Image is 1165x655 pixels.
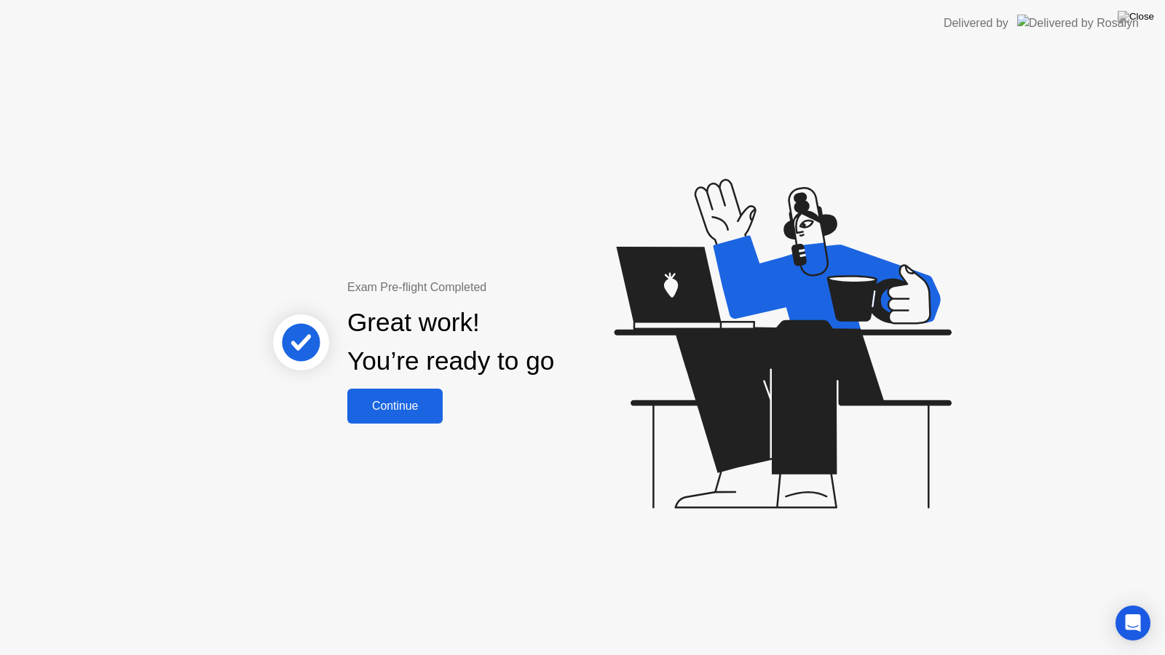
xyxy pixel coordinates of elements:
[1017,15,1139,31] img: Delivered by Rosalyn
[347,279,648,296] div: Exam Pre-flight Completed
[352,400,438,413] div: Continue
[1118,11,1154,23] img: Close
[347,389,443,424] button: Continue
[944,15,1008,32] div: Delivered by
[1115,606,1150,640] div: Open Intercom Messenger
[347,303,554,381] div: Great work! You’re ready to go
